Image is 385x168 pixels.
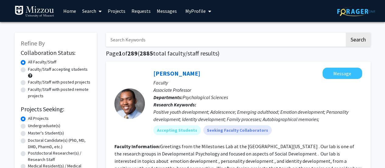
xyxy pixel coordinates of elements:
[153,86,362,94] p: Associate Professor
[153,108,362,123] div: Positive youth development; Adolescence; Emerging adulthood; Emotion development; Personality dev...
[183,94,228,100] span: Psychological Sciences
[153,94,183,100] b: Departments:
[128,49,138,57] span: 289
[119,49,122,57] span: 1
[106,33,345,47] input: Search Keywords
[15,5,54,18] img: University of Missouri Logo
[28,86,91,99] label: Faculty/Staff with posted remote projects
[323,68,362,79] button: Message Jordan Booker
[128,0,154,22] a: Requests
[153,70,200,77] a: [PERSON_NAME]
[337,7,375,16] img: ForagerOne Logo
[153,102,196,108] b: Research Keywords:
[28,130,64,136] label: Master's Student(s)
[28,59,56,65] label: All Faculty/Staff
[28,79,90,85] label: Faculty/Staff with posted projects
[79,0,105,22] a: Search
[21,49,91,56] h2: Collaboration Status:
[21,39,45,47] span: Refine By
[346,33,371,47] button: Search
[28,150,91,163] label: Postdoctoral Researcher(s) / Research Staff
[203,125,272,135] mat-chip: Seeking Faculty Collaborators
[140,49,153,57] span: 2885
[105,0,128,22] a: Projects
[106,50,371,57] h1: Page of ( total faculty/staff results)
[28,137,91,150] label: Doctoral Candidate(s) (PhD, MD, DMD, PharmD, etc.)
[28,123,60,129] label: Undergraduate(s)
[28,66,88,73] label: Faculty/Staff accepting students
[153,125,201,135] mat-chip: Accepting Students
[153,79,362,86] p: Faculty
[154,0,180,22] a: Messages
[28,115,49,122] label: All Projects
[185,8,206,14] span: My Profile
[60,0,79,22] a: Home
[114,143,160,149] b: Faculty Information:
[21,105,91,113] h2: Projects Seeking:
